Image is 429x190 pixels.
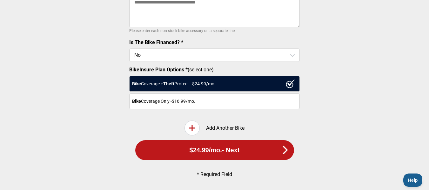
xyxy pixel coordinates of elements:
iframe: Toggle Customer Support [403,174,423,187]
p: * Required Field [140,171,289,177]
img: ux1sgP1Haf775SAghJI38DyDlYP+32lKFAAAAAElFTkSuQmCC [286,79,295,88]
strong: BikeInsure Plan Options * [129,67,188,73]
strong: Bike [132,81,141,86]
strong: Bike [132,99,141,104]
div: Coverage + Protect - $ 24.99 /mo. [129,76,300,92]
label: (select one) [129,67,300,73]
span: /mo. [209,147,222,154]
button: $24.99/mo.- Next [135,140,294,160]
div: Add Another Bike [129,121,300,135]
div: Coverage Only - $16.99 /mo. [129,93,300,109]
label: Is The Bike Financed? * [129,39,183,45]
strong: Theft [163,81,174,86]
p: Please enter each non-stock bike accessory on a separate line [129,27,300,35]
